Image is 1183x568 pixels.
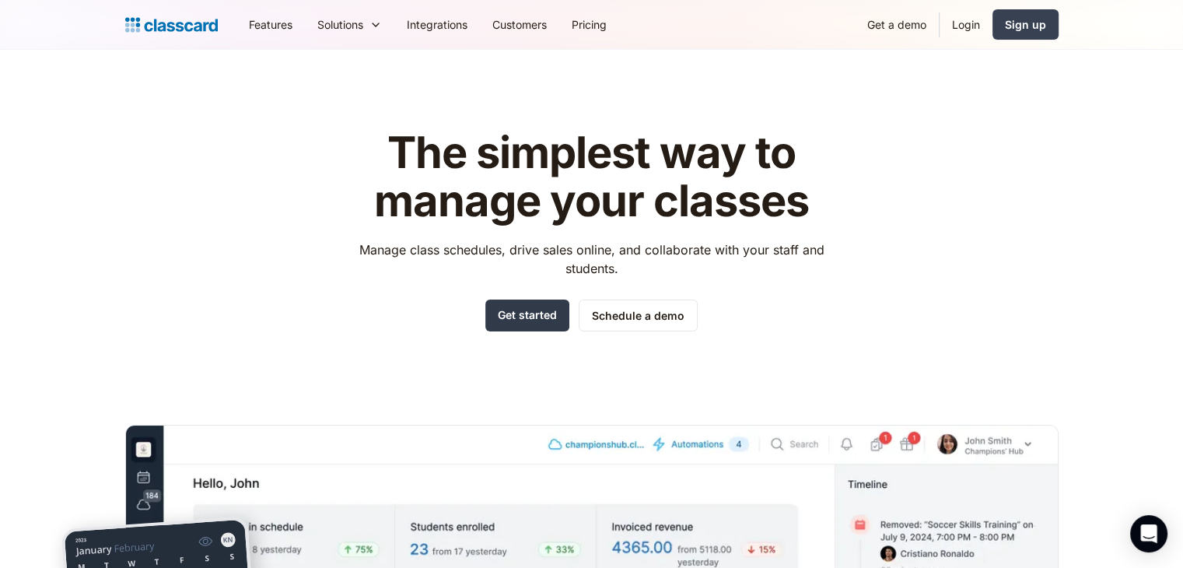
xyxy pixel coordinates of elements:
a: Get started [485,300,569,331]
div: Solutions [317,16,363,33]
a: Features [236,7,305,42]
a: Integrations [394,7,480,42]
h1: The simplest way to manage your classes [345,129,838,225]
div: Sign up [1005,16,1046,33]
a: Customers [480,7,559,42]
a: Sign up [992,9,1059,40]
p: Manage class schedules, drive sales online, and collaborate with your staff and students. [345,240,838,278]
a: Schedule a demo [579,300,698,331]
a: Login [940,7,992,42]
div: Solutions [305,7,394,42]
a: Get a demo [855,7,939,42]
a: Pricing [559,7,619,42]
div: Open Intercom Messenger [1130,515,1167,552]
a: home [125,14,218,36]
